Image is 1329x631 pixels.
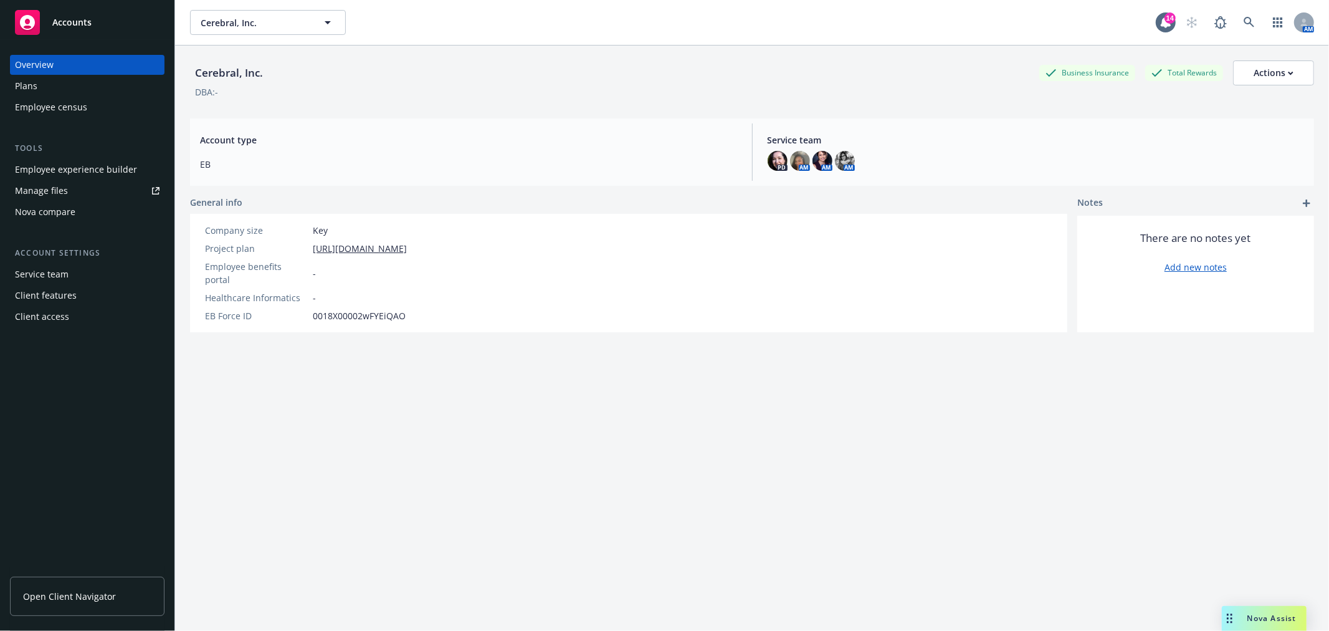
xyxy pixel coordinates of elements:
div: EB Force ID [205,309,308,322]
a: Plans [10,76,164,96]
a: Accounts [10,5,164,40]
div: Tools [10,142,164,155]
div: Project plan [205,242,308,255]
div: Account settings [10,247,164,259]
span: General info [190,196,242,209]
div: Total Rewards [1145,65,1223,80]
div: Plans [15,76,37,96]
a: [URL][DOMAIN_NAME] [313,242,407,255]
span: Account type [200,133,737,147]
div: Client features [15,286,77,306]
a: Employee experience builder [10,160,164,180]
span: Nova Assist [1247,613,1297,624]
div: Drag to move [1222,606,1237,631]
a: Overview [10,55,164,75]
div: Manage files [15,181,68,201]
a: Search [1237,10,1262,35]
span: Key [313,224,328,237]
div: Cerebral, Inc. [190,65,268,81]
button: Cerebral, Inc. [190,10,346,35]
div: Business Insurance [1039,65,1135,80]
img: photo [790,151,810,171]
span: Service team [768,133,1305,147]
span: Accounts [52,17,92,27]
span: - [313,291,316,304]
a: Report a Bug [1208,10,1233,35]
span: - [313,267,316,280]
div: Service team [15,264,69,284]
div: Overview [15,55,54,75]
img: photo [812,151,832,171]
a: Manage files [10,181,164,201]
div: Employee experience builder [15,160,137,180]
span: Cerebral, Inc. [201,16,308,29]
a: add [1299,196,1314,211]
div: Company size [205,224,308,237]
img: photo [835,151,855,171]
a: Employee census [10,97,164,117]
a: Start snowing [1179,10,1204,35]
div: Employee census [15,97,87,117]
span: Notes [1077,196,1103,211]
button: Nova Assist [1222,606,1307,631]
span: EB [200,158,737,171]
a: Service team [10,264,164,284]
div: Healthcare Informatics [205,291,308,304]
span: 0018X00002wFYEiQAO [313,309,406,322]
a: Switch app [1265,10,1290,35]
div: 14 [1165,12,1176,24]
div: Nova compare [15,202,75,222]
a: Client access [10,307,164,327]
a: Add new notes [1165,261,1227,274]
div: Employee benefits portal [205,260,308,286]
div: Actions [1254,61,1293,85]
a: Nova compare [10,202,164,222]
img: photo [768,151,788,171]
span: There are no notes yet [1141,231,1251,246]
a: Client features [10,286,164,306]
div: DBA: - [195,85,218,99]
button: Actions [1233,60,1314,85]
span: Open Client Navigator [23,590,116,603]
div: Client access [15,307,69,327]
